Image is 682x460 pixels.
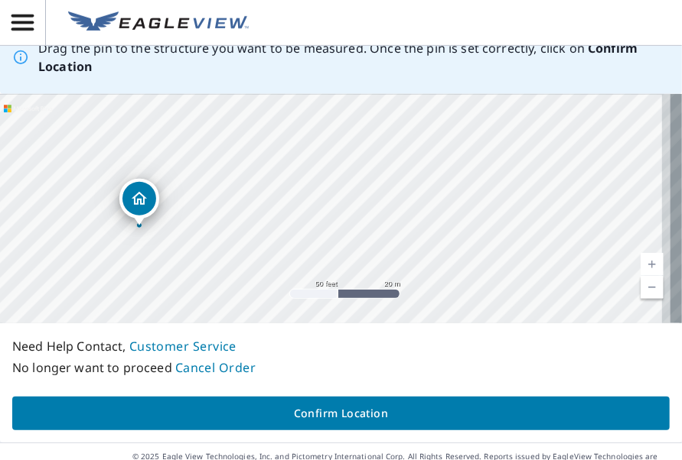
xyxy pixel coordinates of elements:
a: Current Level 19, Zoom In [641,253,664,276]
img: EV Logo [68,11,249,34]
div: Dropped pin, building 1, Residential property, 4423 110th St Unit 27 Lubbock, TX 79424 [119,179,159,226]
span: Confirm Location [24,404,658,423]
p: Need Help Contact, [12,335,670,357]
button: Cancel Order [175,357,256,378]
a: Current Level 19, Zoom Out [641,276,664,299]
button: Customer Service [129,335,237,357]
p: Drag the pin to the structure you want to be measured. Once the pin is set correctly, click on [38,39,670,76]
p: No longer want to proceed [12,357,670,378]
a: EV Logo [59,2,258,44]
button: Confirm Location [12,397,670,430]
